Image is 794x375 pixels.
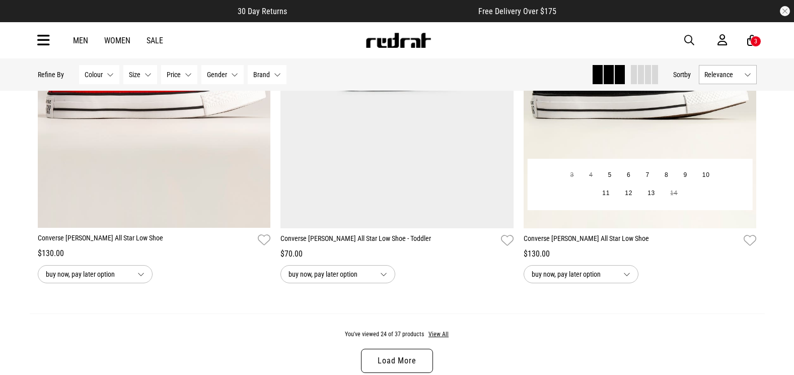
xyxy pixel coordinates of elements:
[46,268,129,280] span: buy now, pay later option
[104,36,130,45] a: Women
[123,65,157,84] button: Size
[600,166,619,184] button: 5
[657,166,676,184] button: 8
[582,166,600,184] button: 4
[617,184,640,203] button: 12
[38,71,64,79] p: Refine By
[699,65,757,84] button: Relevance
[201,65,244,84] button: Gender
[8,4,38,34] button: Open LiveChat chat widget
[754,38,757,45] div: 3
[562,166,581,184] button: 3
[207,71,227,79] span: Gender
[73,36,88,45] a: Men
[38,233,254,247] a: Converse [PERSON_NAME] All Star Low Shoe
[365,33,431,48] img: Redrat logo
[161,65,197,84] button: Price
[248,65,286,84] button: Brand
[238,7,287,16] span: 30 Day Returns
[676,166,694,184] button: 9
[638,166,657,184] button: 7
[532,268,615,280] span: buy now, pay later option
[619,166,638,184] button: 6
[280,233,497,248] a: Converse [PERSON_NAME] All Star Low Shoe - Toddler
[684,71,691,79] span: by
[361,349,432,373] a: Load More
[747,35,757,46] a: 3
[524,265,638,283] button: buy now, pay later option
[478,7,556,16] span: Free Delivery Over $175
[167,71,181,79] span: Price
[85,71,103,79] span: Colour
[280,265,395,283] button: buy now, pay later option
[428,330,449,339] button: View All
[673,69,691,81] button: Sortby
[38,265,153,283] button: buy now, pay later option
[640,184,663,203] button: 13
[129,71,140,79] span: Size
[147,36,163,45] a: Sale
[253,71,270,79] span: Brand
[288,268,372,280] span: buy now, pay later option
[79,65,119,84] button: Colour
[595,184,617,203] button: 11
[307,6,458,16] iframe: Customer reviews powered by Trustpilot
[38,247,271,260] div: $130.00
[524,233,740,248] a: Converse [PERSON_NAME] All Star Low Shoe
[280,248,514,260] div: $70.00
[524,248,757,260] div: $130.00
[695,166,717,184] button: 10
[345,331,424,338] span: You've viewed 24 of 37 products
[704,71,740,79] span: Relevance
[663,184,685,203] button: 14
